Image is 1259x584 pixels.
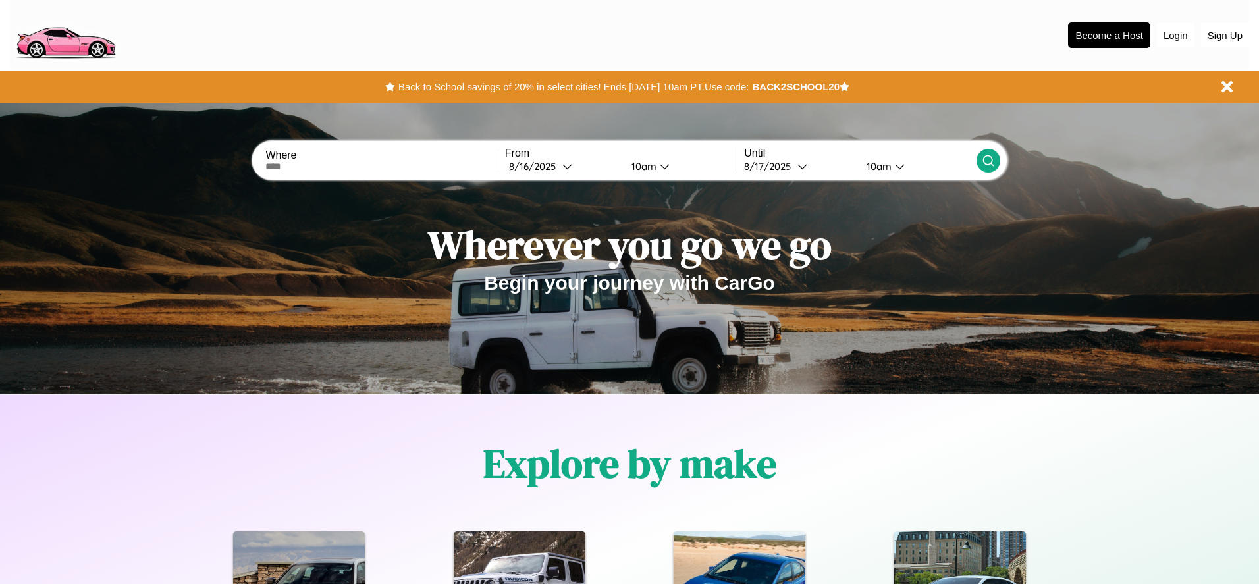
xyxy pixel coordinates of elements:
button: Back to School savings of 20% in select cities! Ends [DATE] 10am PT.Use code: [395,78,752,96]
div: 10am [625,160,660,173]
b: BACK2SCHOOL20 [752,81,840,92]
label: Where [265,149,497,161]
img: logo [10,7,121,62]
h1: Explore by make [483,437,776,491]
button: 10am [856,159,976,173]
label: Until [744,147,976,159]
div: 10am [860,160,895,173]
div: 8 / 16 / 2025 [509,160,562,173]
button: 8/16/2025 [505,159,621,173]
button: Become a Host [1068,22,1150,48]
label: From [505,147,737,159]
button: 10am [621,159,737,173]
button: Login [1157,23,1194,47]
div: 8 / 17 / 2025 [744,160,797,173]
button: Sign Up [1201,23,1249,47]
